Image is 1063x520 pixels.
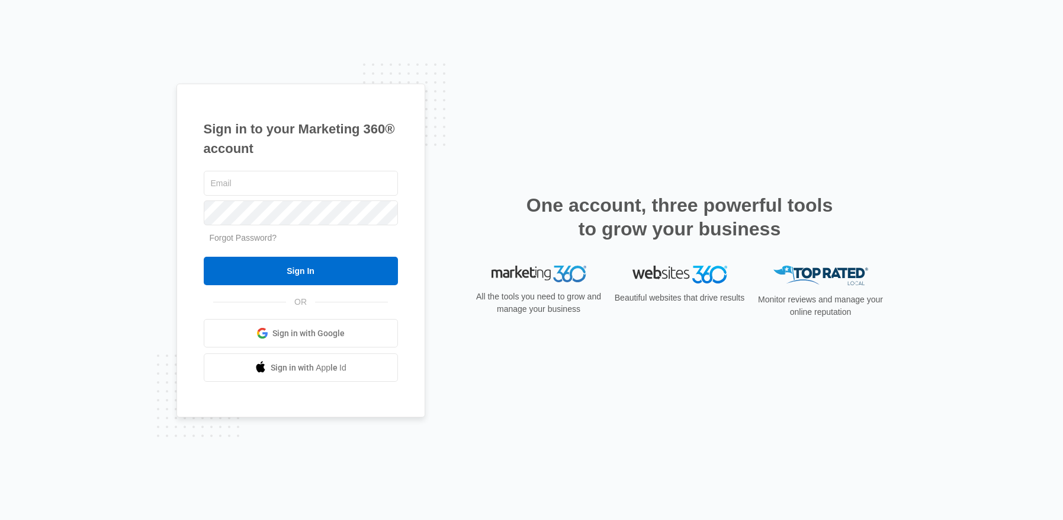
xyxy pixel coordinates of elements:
p: Beautiful websites that drive results [614,292,746,304]
span: Sign in with Google [272,327,345,340]
input: Email [204,171,398,196]
img: Websites 360 [632,266,727,283]
a: Forgot Password? [210,233,277,243]
p: All the tools you need to grow and manage your business [473,291,605,315]
input: Sign In [204,257,398,285]
a: Sign in with Google [204,319,398,347]
span: Sign in with Apple Id [271,362,346,374]
h2: One account, three powerful tools to grow your business [523,193,837,241]
img: Marketing 360 [492,266,586,282]
a: Sign in with Apple Id [204,353,398,382]
img: Top Rated Local [773,266,868,285]
h1: Sign in to your Marketing 360® account [204,119,398,158]
span: OR [286,296,315,308]
p: Monitor reviews and manage your online reputation [754,294,887,318]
